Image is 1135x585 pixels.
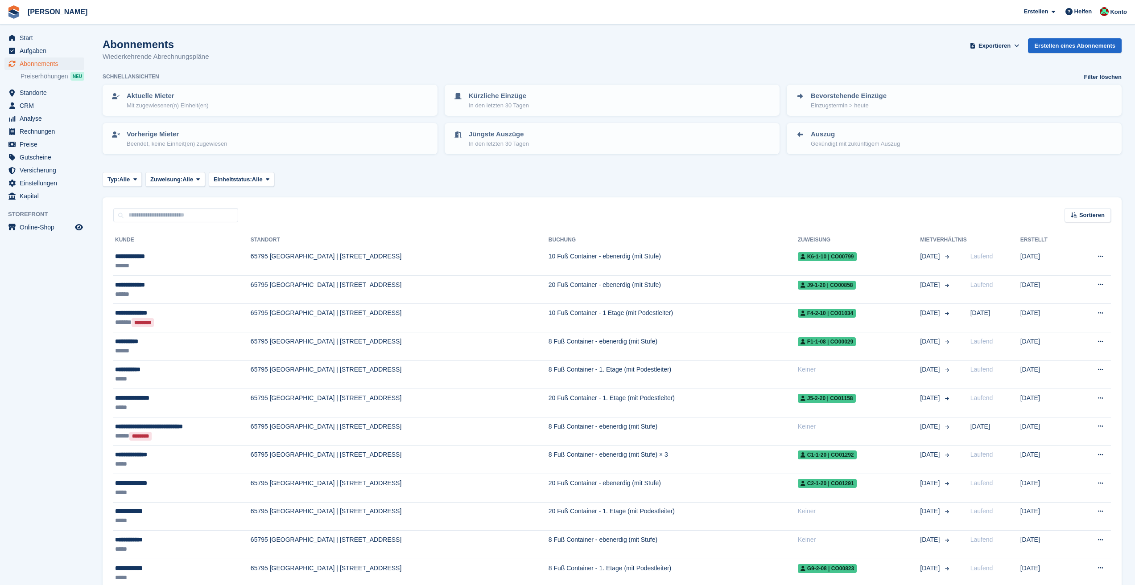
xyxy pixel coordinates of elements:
[145,172,205,187] button: Zuweisung: Alle
[970,479,993,487] span: Laufend
[251,233,549,247] th: Standort
[788,124,1121,153] a: Auszug Gekündigt mit zukünftigem Auszug
[4,57,84,70] a: menu
[103,172,142,187] button: Typ: Alle
[4,99,84,112] a: menu
[1020,360,1074,389] td: [DATE]
[920,337,941,346] span: [DATE]
[4,164,84,176] a: menu
[127,139,227,148] p: Beendet, keine Einheit(en) zugewiesen
[798,309,856,318] span: F4-2-10 | co01034
[798,422,920,431] div: Keiner
[4,32,84,44] a: menu
[127,91,209,101] p: Aktuelle Mieter
[549,233,798,247] th: Buchung
[251,446,549,474] td: 65795 [GEOGRAPHIC_DATA] | [STREET_ADDRESS]
[7,5,21,19] img: stora-icon-8386f47178a22dfd0bd8f6a31ec36ba5ce8667c1dd55bd0f319d3a0aa187defe.svg
[8,210,89,219] span: Storefront
[4,221,84,233] a: Speisekarte
[549,446,798,474] td: 8 Fuß Container - ebenerdig (mit Stufe) × 3
[209,172,275,187] button: Einheitstatus: Alle
[549,275,798,304] td: 20 Fuß Container - ebenerdig (mit Stufe)
[182,175,193,184] span: Alle
[970,253,993,260] span: Laufend
[103,124,437,153] a: Vorherige Mieter Beendet, keine Einheit(en) zugewiesen
[811,139,900,148] p: Gekündigt mit zukünftigem Auszug
[798,252,857,261] span: K6-1-10 | co00799
[469,139,529,148] p: In den letzten 30 Tagen
[1110,8,1127,16] span: Konto
[920,564,941,573] span: [DATE]
[20,57,73,70] span: Abonnements
[469,91,529,101] p: Kürzliche Einzüge
[20,112,73,125] span: Analyse
[4,138,84,151] a: menu
[20,45,73,57] span: Aufgaben
[798,479,857,488] span: C2-1-20 | co01291
[1020,233,1074,247] th: Erstellt
[24,4,91,19] a: [PERSON_NAME]
[788,86,1121,115] a: Bevorstehende Einzüge Einzugstermin > heute
[251,332,549,360] td: 65795 [GEOGRAPHIC_DATA] | [STREET_ADDRESS]
[978,41,1011,50] span: Exportieren
[549,417,798,446] td: 8 Fuß Container - ebenerdig (mit Stufe)
[798,281,856,290] span: J9-1-20 | co00858
[920,280,941,290] span: [DATE]
[970,338,993,345] span: Laufend
[549,247,798,276] td: 10 Fuß Container - ebenerdig (mit Stufe)
[113,233,251,247] th: Kunde
[103,52,209,62] p: Wiederkehrende Abrechnungspläne
[127,129,227,139] p: Vorherige Mieter
[103,38,209,50] h1: Abonnements
[20,151,73,164] span: Gutscheine
[970,394,993,401] span: Laufend
[798,507,920,516] div: Keiner
[1020,446,1074,474] td: [DATE]
[20,125,73,138] span: Rechnungen
[920,252,941,261] span: [DATE]
[920,422,941,431] span: [DATE]
[103,86,437,115] a: Aktuelle Mieter Mit zugewiesener(n) Einheit(en)
[798,564,857,573] span: G9-2-08 | co00823
[798,337,856,346] span: F1-1-08 | co00029
[1028,38,1122,53] a: Erstellen eines Abonnements
[970,281,993,288] span: Laufend
[920,308,941,318] span: [DATE]
[20,177,73,189] span: Einstellungen
[214,175,252,184] span: Einheitstatus:
[920,365,941,374] span: [DATE]
[251,417,549,446] td: 65795 [GEOGRAPHIC_DATA] | [STREET_ADDRESS]
[251,531,549,559] td: 65795 [GEOGRAPHIC_DATA] | [STREET_ADDRESS]
[798,535,920,544] div: Keiner
[251,304,549,332] td: 65795 [GEOGRAPHIC_DATA] | [STREET_ADDRESS]
[1084,73,1122,82] a: Filter löschen
[920,507,941,516] span: [DATE]
[1020,247,1074,276] td: [DATE]
[549,332,798,360] td: 8 Fuß Container - ebenerdig (mit Stufe)
[1020,531,1074,559] td: [DATE]
[549,389,798,417] td: 20 Fuß Container - 1. Etage (mit Podestleiter)
[119,175,130,184] span: Alle
[20,99,73,112] span: CRM
[127,101,209,110] p: Mit zugewiesener(n) Einheit(en)
[549,474,798,502] td: 20 Fuß Container - ebenerdig (mit Stufe)
[74,222,84,233] a: Vorschau-Shop
[798,233,920,247] th: Zuweisung
[4,190,84,202] a: menu
[970,366,993,373] span: Laufend
[1020,417,1074,446] td: [DATE]
[1079,211,1105,220] span: Sortieren
[20,221,73,233] span: Online-Shop
[1024,7,1048,16] span: Erstellen
[251,275,549,304] td: 65795 [GEOGRAPHIC_DATA] | [STREET_ADDRESS]
[970,451,993,458] span: Laufend
[549,360,798,389] td: 8 Fuß Container - 1. Etage (mit Podestleiter)
[21,71,84,81] a: Preiserhöhungen NEU
[920,479,941,488] span: [DATE]
[4,125,84,138] a: menu
[920,393,941,403] span: [DATE]
[251,247,549,276] td: 65795 [GEOGRAPHIC_DATA] | [STREET_ADDRESS]
[968,38,1021,53] button: Exportieren
[970,536,993,543] span: Laufend
[970,507,993,515] span: Laufend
